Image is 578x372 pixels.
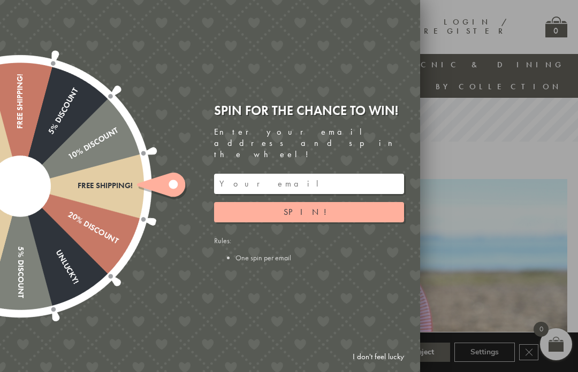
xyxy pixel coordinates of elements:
[20,181,133,190] div: Free shipping!
[235,253,404,262] li: One spin per email
[18,126,119,190] div: 10% Discount
[16,184,80,285] div: Unlucky!
[214,127,404,160] div: Enter your email address and spin the wheel!
[214,202,404,222] button: Spin!
[16,87,80,188] div: 5% Discount
[214,174,404,194] input: Your email
[18,182,119,246] div: 20% Discount
[284,206,334,218] span: Spin!
[347,347,409,367] a: I don't feel lucky
[16,186,25,298] div: 5% Discount
[16,74,25,186] div: Free shipping!
[214,102,404,119] div: Spin for the chance to win!
[214,236,404,262] div: Rules:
